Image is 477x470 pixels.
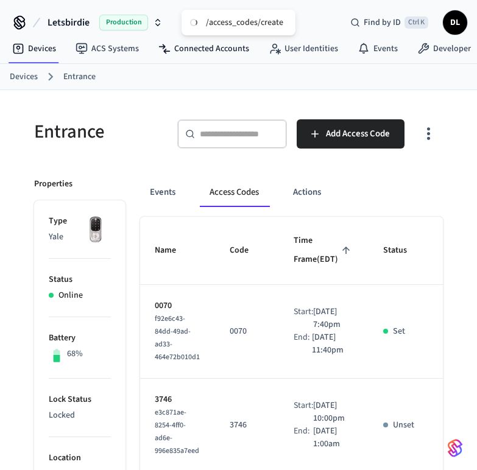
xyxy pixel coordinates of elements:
span: Time Frame(EDT) [294,231,354,270]
p: [DATE] 10:00pm [313,399,354,425]
span: Find by ID [364,16,401,29]
img: SeamLogoGradient.69752ec5.svg [448,438,462,458]
p: 68% [67,348,83,360]
button: Access Codes [200,178,269,207]
div: Find by IDCtrl K [341,12,438,33]
a: Devices [10,71,38,83]
a: Devices [2,38,66,60]
a: User Identities [259,38,348,60]
a: Events [348,38,408,60]
p: Online [58,289,83,302]
span: Letsbirdie [48,15,90,30]
p: 0070 [230,325,264,338]
button: DL [443,10,467,35]
img: Yale Assure Touchscreen Wifi Smart Lock, Satin Nickel, Front [80,215,111,245]
p: [DATE] 1:00am [313,425,354,451]
div: End: [294,331,313,357]
p: Locked [49,409,111,422]
span: Status [383,241,423,260]
p: Yale [49,231,111,244]
div: Start: [294,306,313,331]
p: Lock Status [49,393,111,406]
p: [DATE] 11:40pm [312,331,353,357]
p: Status [49,273,111,286]
p: Type [49,215,111,228]
span: Production [99,15,148,30]
p: Properties [34,178,72,191]
div: End: [294,425,313,451]
a: ACS Systems [66,38,149,60]
a: Connected Accounts [149,38,259,60]
span: DL [444,12,466,33]
span: Code [230,241,264,260]
p: 3746 [230,419,264,432]
h5: Entrance [34,119,163,144]
p: [DATE] 7:40pm [313,306,354,331]
span: Ctrl K [405,16,428,29]
p: 3746 [155,393,200,406]
a: Entrance [63,71,96,83]
div: /access_codes/create [206,17,283,28]
span: Name [155,241,192,260]
p: 0070 [155,300,200,312]
button: Events [140,178,185,207]
p: Location [49,452,111,465]
p: Set [393,325,405,338]
div: ant example [140,178,443,207]
div: Start: [294,399,313,425]
p: Battery [49,332,111,345]
p: Unset [393,419,414,432]
span: f92e6c43-84dd-49ad-ad33-464e72b010d1 [155,314,200,362]
button: Actions [283,178,331,207]
span: Add Access Code [326,126,390,142]
span: e3c871ae-8254-4ff0-ad6e-996e835a7eed [155,407,199,456]
button: Add Access Code [297,119,405,149]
